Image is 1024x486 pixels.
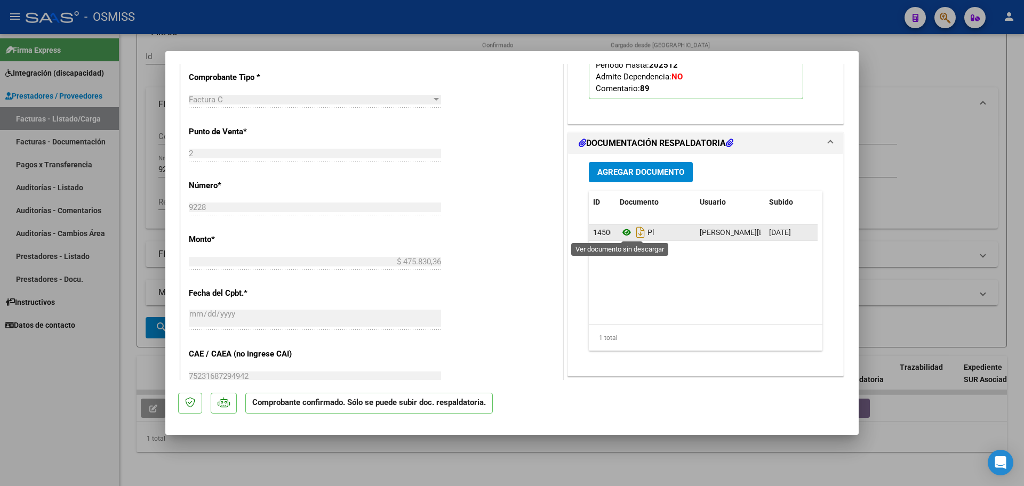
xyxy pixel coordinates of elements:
[189,126,299,138] p: Punto de Venta
[568,154,843,375] div: DOCUMENTACIÓN RESPALDATORIA
[189,233,299,246] p: Monto
[620,198,659,206] span: Documento
[597,168,684,177] span: Agregar Documento
[589,191,615,214] datatable-header-cell: ID
[615,191,695,214] datatable-header-cell: Documento
[245,393,493,414] p: Comprobante confirmado. Sólo se puede subir doc. respaldatoria.
[596,84,650,93] span: Comentario:
[189,180,299,192] p: Número
[589,162,693,182] button: Agregar Documento
[640,84,650,93] strong: 89
[189,71,299,84] p: Comprobante Tipo *
[671,72,683,82] strong: NO
[593,228,619,237] span: 145061
[769,198,793,206] span: Subido
[579,137,733,150] h1: DOCUMENTACIÓN RESPALDATORIA
[700,198,726,206] span: Usuario
[189,348,299,360] p: CAE / CAEA (no ingrese CAI)
[568,133,843,154] mat-expansion-panel-header: DOCUMENTACIÓN RESPALDATORIA
[189,95,223,104] span: Factura C
[620,228,654,237] span: Pl
[700,228,938,237] span: [PERSON_NAME][EMAIL_ADDRESS][DOMAIN_NAME] - [PERSON_NAME]
[589,325,822,351] div: 1 total
[189,287,299,299] p: Fecha del Cpbt.
[695,191,765,214] datatable-header-cell: Usuario
[649,60,678,70] strong: 202512
[634,224,647,241] i: Descargar documento
[765,191,818,214] datatable-header-cell: Subido
[593,198,600,206] span: ID
[988,450,1013,475] div: Open Intercom Messenger
[769,228,791,237] span: [DATE]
